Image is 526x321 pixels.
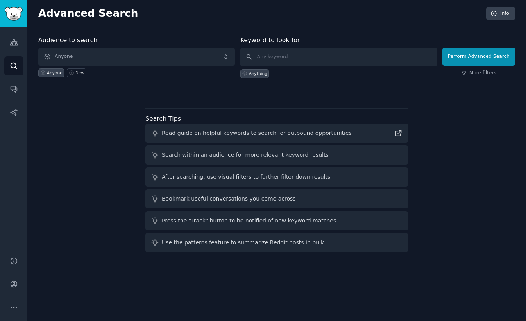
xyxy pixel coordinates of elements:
div: After searching, use visual filters to further filter down results [162,173,330,181]
div: Use the patterns feature to summarize Reddit posts in bulk [162,239,324,247]
a: New [67,68,86,77]
h2: Advanced Search [38,7,482,20]
div: Bookmark useful conversations you come across [162,195,296,203]
label: Search Tips [145,115,181,122]
div: Search within an audience for more relevant keyword results [162,151,329,159]
button: Anyone [38,48,235,66]
div: Read guide on helpful keywords to search for outbound opportunities [162,129,352,137]
div: Anything [249,71,267,76]
img: GummySearch logo [5,7,23,21]
input: Any keyword [240,48,437,66]
a: Info [486,7,515,20]
div: Anyone [47,70,63,75]
a: More filters [461,70,496,77]
button: Perform Advanced Search [442,48,515,66]
label: Keyword to look for [240,36,300,44]
label: Audience to search [38,36,97,44]
div: New [75,70,84,75]
div: Press the "Track" button to be notified of new keyword matches [162,217,336,225]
